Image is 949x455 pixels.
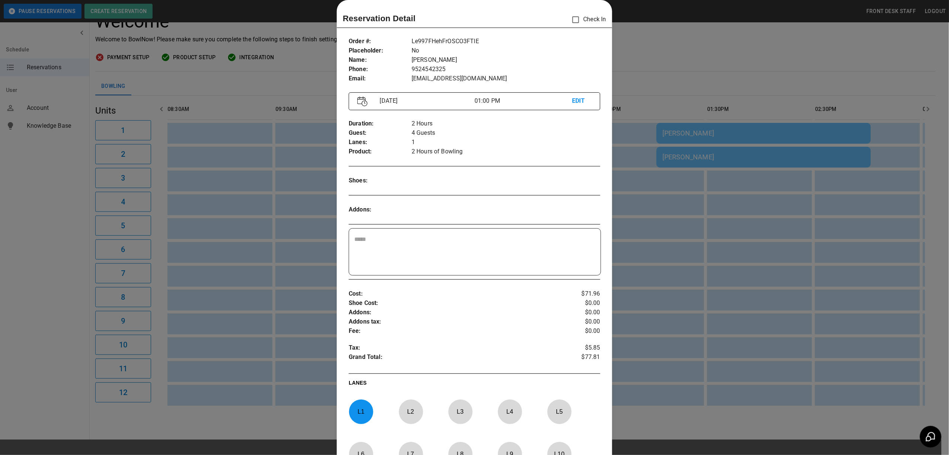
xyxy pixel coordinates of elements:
[349,327,558,336] p: Fee :
[412,138,600,147] p: 1
[572,96,591,106] p: EDIT
[349,176,412,185] p: Shoes :
[349,353,558,364] p: Grand Total :
[349,37,412,46] p: Order # :
[349,55,412,65] p: Name :
[349,74,412,83] p: Email :
[349,128,412,138] p: Guest :
[349,299,558,308] p: Shoe Cost :
[349,343,558,353] p: Tax :
[558,353,600,364] p: $77.81
[357,96,368,106] img: Vector
[558,308,600,317] p: $0.00
[412,46,600,55] p: No
[412,128,600,138] p: 4 Guests
[547,403,572,420] p: L 5
[349,403,373,420] p: L 1
[349,147,412,156] p: Product :
[412,147,600,156] p: 2 Hours of Bowling
[349,65,412,74] p: Phone :
[412,55,600,65] p: [PERSON_NAME]
[498,403,522,420] p: L 4
[568,12,606,28] p: Check In
[558,327,600,336] p: $0.00
[399,403,423,420] p: L 2
[448,403,473,420] p: L 3
[558,299,600,308] p: $0.00
[349,138,412,147] p: Lanes :
[349,46,412,55] p: Placeholder :
[412,65,600,74] p: 9524542325
[349,379,600,389] p: LANES
[377,96,474,105] p: [DATE]
[349,205,412,214] p: Addons :
[558,289,600,299] p: $71.96
[349,119,412,128] p: Duration :
[412,74,600,83] p: [EMAIL_ADDRESS][DOMAIN_NAME]
[412,119,600,128] p: 2 Hours
[349,289,558,299] p: Cost :
[349,317,558,327] p: Addons tax :
[474,96,572,105] p: 01:00 PM
[412,37,600,46] p: Le997FHehFrOSCO3FTlE
[558,317,600,327] p: $0.00
[558,343,600,353] p: $5.85
[349,308,558,317] p: Addons :
[343,12,416,25] p: Reservation Detail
